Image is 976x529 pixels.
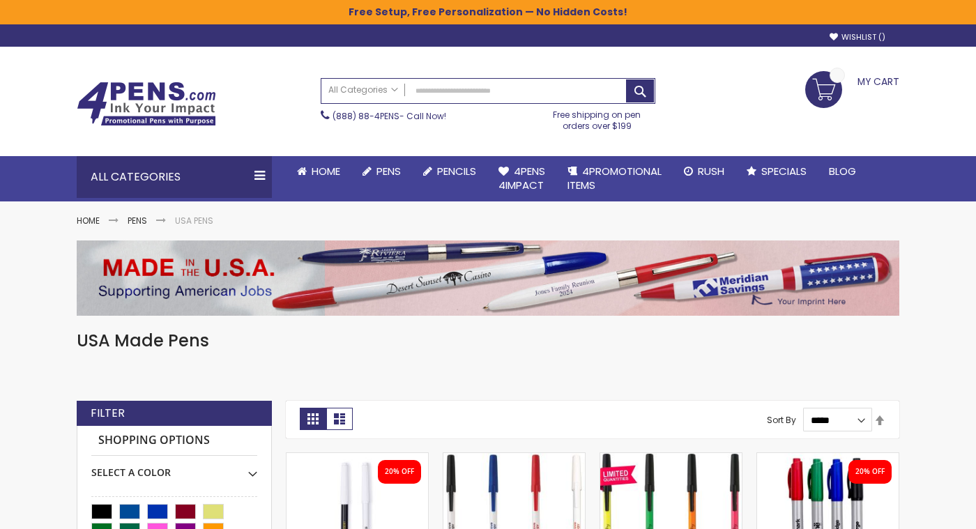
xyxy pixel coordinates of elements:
[487,156,556,201] a: 4Pens4impact
[376,164,401,178] span: Pens
[855,467,885,477] div: 20% OFF
[312,164,340,178] span: Home
[77,330,899,352] h1: USA Made Pens
[91,406,125,421] strong: Filter
[175,215,213,227] strong: USA Pens
[328,84,398,95] span: All Categories
[735,156,818,187] a: Specials
[761,164,807,178] span: Specials
[818,156,867,187] a: Blog
[437,164,476,178] span: Pencils
[600,452,742,464] a: Promotional Neon Twister Stick Plastic Ballpoint Pen
[77,156,272,198] div: All Categories
[91,456,257,480] div: Select A Color
[91,426,257,456] strong: Shopping Options
[830,32,885,43] a: Wishlist
[412,156,487,187] a: Pencils
[77,240,899,316] img: USA Pens
[539,104,656,132] div: Free shipping on pen orders over $199
[128,215,147,227] a: Pens
[757,452,899,464] a: Perma-Sharp Permanet Marker - Full Color Imprint
[77,82,216,126] img: 4Pens Custom Pens and Promotional Products
[829,164,856,178] span: Blog
[333,110,399,122] a: (888) 88-4PENS
[556,156,673,201] a: 4PROMOTIONALITEMS
[321,79,405,102] a: All Categories
[567,164,662,192] span: 4PROMOTIONAL ITEMS
[385,467,414,477] div: 20% OFF
[498,164,545,192] span: 4Pens 4impact
[698,164,724,178] span: Rush
[767,414,796,426] label: Sort By
[333,110,446,122] span: - Call Now!
[300,408,326,430] strong: Grid
[673,156,735,187] a: Rush
[443,452,585,464] a: Promotional Twister Stick Plastic Ballpoint Pen
[351,156,412,187] a: Pens
[77,215,100,227] a: Home
[287,452,428,464] a: Customized Dry Erase Fine Tip Permanent Marker - Full Color Imprint
[286,156,351,187] a: Home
